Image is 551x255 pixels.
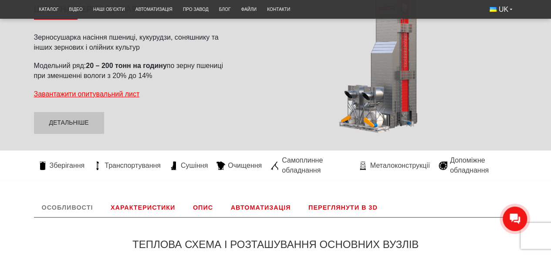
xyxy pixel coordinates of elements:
a: Очищення [212,161,266,170]
span: UK [499,5,508,14]
a: Блог [214,2,236,17]
a: Детальніше [34,112,104,134]
button: UK [484,2,517,17]
a: Файли [236,2,262,17]
span: Очищення [228,161,262,170]
a: Про завод [178,2,214,17]
a: Переглянути в 3D [301,198,385,217]
a: Каталог [34,2,64,17]
span: Транспортування [105,161,161,170]
span: Самоплинне обладнання [282,156,350,175]
a: Автоматизація [130,2,178,17]
a: Сушіння [165,161,212,170]
a: Завантажити опитувальний лист [34,90,140,98]
a: Допоміжне обладнання [434,156,517,175]
a: Транспортування [89,161,165,170]
a: Опис [185,198,221,217]
a: Контакти [262,2,295,17]
img: Українська [490,7,497,12]
span: Металоконструкції [370,161,429,170]
strong: 20 – 200 тонн на годину [86,62,166,69]
a: Самоплинне обладнання [266,156,354,175]
span: Сушіння [181,161,208,170]
p: Модельний ряд: по зерну пшениці при зменшенні вологи з 20% до 14% [34,61,228,81]
a: Відео [64,2,88,17]
a: Особливості [34,198,101,217]
a: Наші об’єкти [88,2,130,17]
a: Зберігання [34,161,89,170]
span: Зберігання [50,161,85,170]
a: Автоматизація [223,198,299,217]
p: Зерносушарка насіння пшениці, кукурудзи, соняшнику та інших зернових і олійних культур [34,33,228,52]
a: Характеристики [103,198,183,217]
span: Допоміжне обладнання [450,156,513,175]
a: Металоконструкції [354,161,434,170]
